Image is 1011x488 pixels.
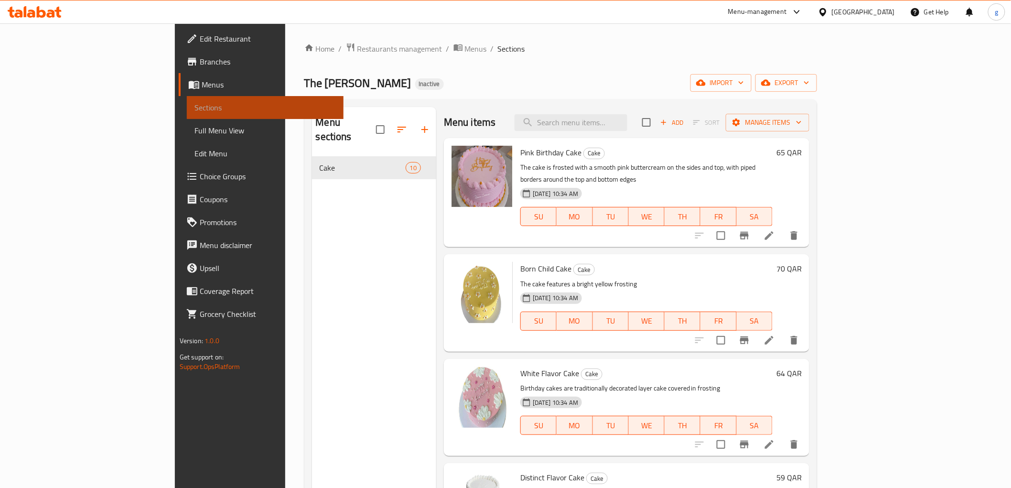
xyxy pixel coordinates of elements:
[587,473,607,484] span: Cake
[529,189,582,198] span: [DATE] 10:34 AM
[737,312,773,331] button: SA
[187,119,344,142] a: Full Menu View
[415,78,444,90] div: Inactive
[557,312,592,331] button: MO
[179,211,344,234] a: Promotions
[633,210,661,224] span: WE
[194,125,336,136] span: Full Menu View
[733,329,756,352] button: Branch-specific-item
[560,210,589,224] span: MO
[304,72,411,94] span: The [PERSON_NAME]
[690,74,752,92] button: import
[200,217,336,228] span: Promotions
[520,416,557,435] button: SU
[560,314,589,328] span: MO
[520,382,773,394] p: Birthday cakes are traditionally decorated layer cake covered in frosting
[200,262,336,274] span: Upsell
[304,43,817,55] nav: breadcrumb
[764,335,775,346] a: Edit menu item
[520,207,557,226] button: SU
[520,278,773,290] p: The cake features a bright yellow frosting
[755,74,817,92] button: export
[763,77,809,89] span: export
[586,473,608,484] div: Cake
[370,119,390,140] span: Select all sections
[452,146,513,207] img: Pink Birthday Cake
[593,416,629,435] button: TU
[557,416,592,435] button: MO
[741,314,769,328] span: SA
[346,43,442,55] a: Restaurants management
[704,314,732,328] span: FR
[665,416,700,435] button: TH
[726,114,809,131] button: Manage items
[581,369,602,380] div: Cake
[179,234,344,257] a: Menu disclaimer
[737,416,773,435] button: SA
[187,96,344,119] a: Sections
[520,162,773,185] p: The cake is frosted with a smooth pink buttercream on the sides and top, with piped borders aroun...
[200,171,336,182] span: Choice Groups
[200,285,336,297] span: Coverage Report
[764,439,775,450] a: Edit menu item
[764,230,775,241] a: Edit menu item
[200,308,336,320] span: Grocery Checklist
[452,262,513,323] img: Born Child Cake
[741,210,769,224] span: SA
[704,210,732,224] span: FR
[593,312,629,331] button: TU
[776,367,802,380] h6: 64 QAR
[668,210,697,224] span: TH
[783,224,806,247] button: delete
[995,7,998,17] span: g
[629,416,665,435] button: WE
[413,118,436,141] button: Add section
[491,43,494,54] li: /
[406,163,420,173] span: 10
[783,433,806,456] button: delete
[179,73,344,96] a: Menus
[741,419,769,433] span: SA
[832,7,895,17] div: [GEOGRAPHIC_DATA]
[525,419,553,433] span: SU
[583,148,605,159] div: Cake
[202,79,336,90] span: Menus
[179,165,344,188] a: Choice Groups
[597,419,625,433] span: TU
[783,329,806,352] button: delete
[665,207,700,226] button: TH
[179,280,344,303] a: Coverage Report
[633,419,661,433] span: WE
[200,56,336,67] span: Branches
[733,224,756,247] button: Branch-specific-item
[390,118,413,141] span: Sort sections
[453,43,487,55] a: Menus
[597,210,625,224] span: TU
[529,293,582,303] span: [DATE] 10:34 AM
[776,471,802,484] h6: 59 QAR
[194,148,336,159] span: Edit Menu
[520,145,581,160] span: Pink Birthday Cake
[194,102,336,113] span: Sections
[200,239,336,251] span: Menu disclaimer
[452,367,513,428] img: White Flavor Cake
[312,156,436,179] div: Cake10
[574,264,594,275] span: Cake
[180,360,240,373] a: Support.OpsPlatform
[529,398,582,407] span: [DATE] 10:34 AM
[515,114,627,131] input: search
[520,312,557,331] button: SU
[204,335,219,347] span: 1.0.0
[520,366,579,380] span: White Flavor Cake
[665,312,700,331] button: TH
[446,43,450,54] li: /
[357,43,442,54] span: Restaurants management
[557,207,592,226] button: MO
[465,43,487,54] span: Menus
[636,112,656,132] span: Select section
[711,226,731,246] span: Select to update
[737,207,773,226] button: SA
[415,80,444,88] span: Inactive
[520,261,571,276] span: Born Child Cake
[629,312,665,331] button: WE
